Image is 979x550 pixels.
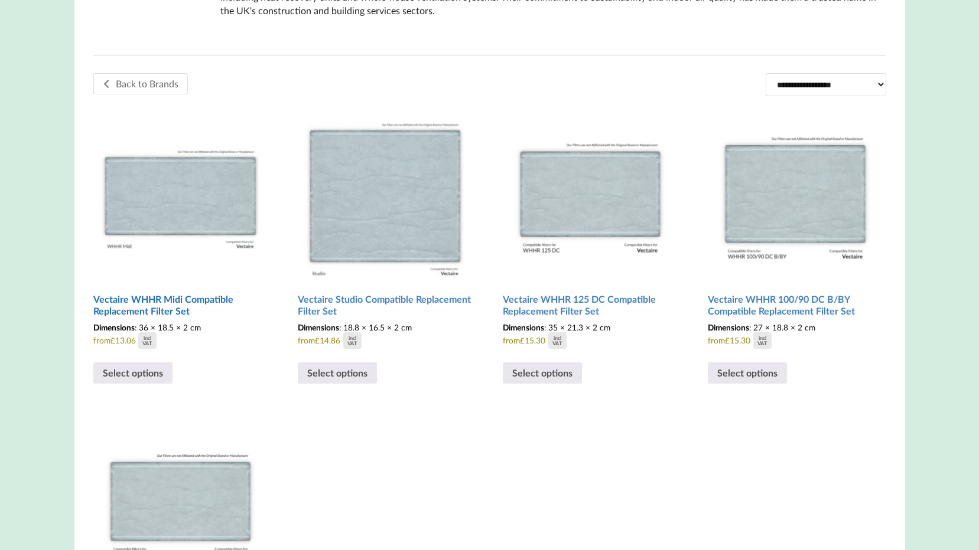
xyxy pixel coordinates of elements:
[110,332,157,349] div: 13.06
[757,341,767,346] div: VAT
[708,322,815,332] span: : 27 × 18.8 × 2 cm
[708,322,749,332] span: Dimensions
[93,322,268,349] span: from
[766,73,886,96] select: Shop order
[725,336,730,345] span: £
[349,335,356,341] div: incl
[503,322,678,349] span: from
[298,322,473,349] span: from
[503,362,582,384] a: Select options for “Vectaire WHHR 125 DC Compatible Replacement Filter Set”
[298,104,473,349] a: Vectaire Studio Compatible Replacement Filter Set Dimensions: 18.8 × 16.5 × 2 cmfrom£14.86inclVAT
[347,341,357,346] div: VAT
[708,322,883,349] span: from
[520,336,525,345] span: £
[142,341,152,346] div: VAT
[520,332,566,349] div: 15.30
[503,104,678,349] a: Vectaire WHHR 125 DC Compatible Replacement Filter Set Dimensions: 35 × 21.3 × 2 cmfrom£15.30inclVAT
[708,289,883,322] h2: Vectaire WHHR 100/90 DC B/BY Compatible Replacement Filter Set
[503,322,610,332] span: : 35 × 21.3 × 2 cm
[552,341,562,346] div: VAT
[298,289,473,322] h2: Vectaire Studio Compatible Replacement Filter Set
[759,335,766,341] div: incl
[93,104,268,279] img: Vectaire WHHR Midi Compatible MVHR Filter Replacement Set from MVHR.shop
[554,335,561,341] div: incl
[708,362,787,384] a: Select options for “Vectaire WHHR 100/90 DC B/BY Compatible Replacement Filter Set”
[110,336,115,345] span: £
[298,322,339,332] span: Dimensions
[93,73,188,94] a: Back to Brands
[93,104,268,349] a: Vectaire WHHR Midi Compatible Replacement Filter Set Dimensions: 36 × 18.5 × 2 cmfrom£13.06inclVAT
[93,362,173,384] a: Select options for “Vectaire WHHR Midi Compatible Replacement Filter Set”
[503,322,544,332] span: Dimensions
[708,104,883,349] a: Vectaire WHHR 100/90 DC B/BY Compatible Replacement Filter Set Dimensions: 27 × 18.8 × 2 cmfrom£1...
[315,336,320,345] span: £
[298,104,473,279] img: Vectaire Studio Compatible MVHR Filter Replacement Set from MVHR.shop
[93,322,135,332] span: Dimensions
[503,289,678,322] h2: Vectaire WHHR 125 DC Compatible Replacement Filter Set
[298,322,412,332] span: : 18.8 × 16.5 × 2 cm
[93,289,268,322] h2: Vectaire WHHR Midi Compatible Replacement Filter Set
[708,104,883,279] img: Vectaire WHHR 100/90DC B/BY Filter Replacement Set from MVHR.shop
[144,335,151,341] div: incl
[725,332,771,349] div: 15.30
[315,332,361,349] div: 14.86
[298,362,377,384] a: Select options for “Vectaire Studio Compatible Replacement Filter Set”
[93,322,201,332] span: : 36 × 18.5 × 2 cm
[503,104,678,279] img: Vectaire WHHR 125 DC Filter Replacement Set from MVHR.shop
